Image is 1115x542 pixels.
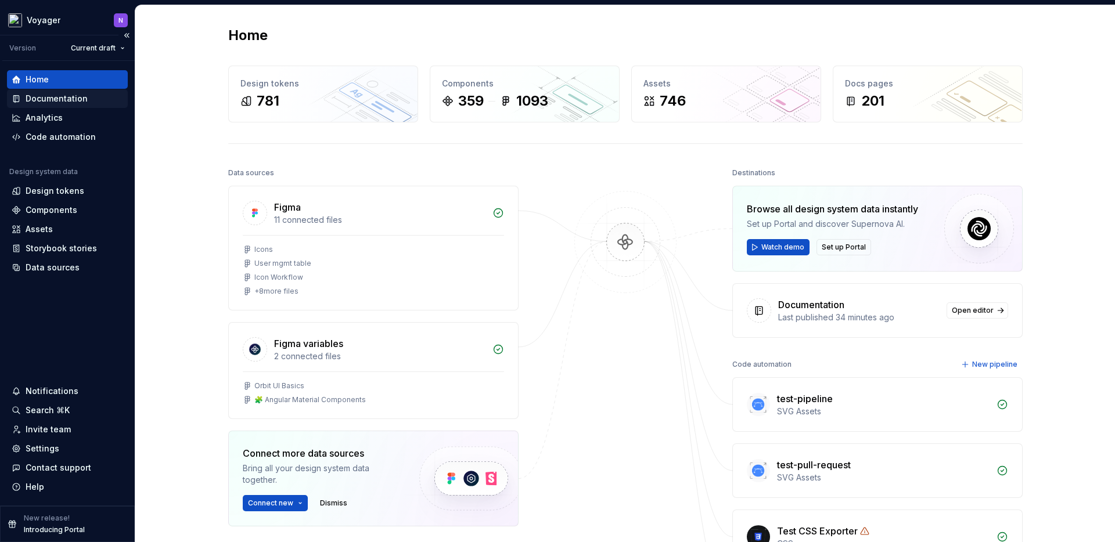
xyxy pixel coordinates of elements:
div: Storybook stories [26,243,97,254]
button: Set up Portal [817,239,871,255]
div: 746 [660,92,686,110]
div: 781 [257,92,279,110]
div: Search ⌘K [26,404,70,416]
div: + 8 more files [254,287,298,296]
div: Last published 34 minutes ago [778,312,940,323]
div: Help [26,481,44,493]
span: Connect new [248,498,293,508]
div: Documentation [26,93,88,104]
div: Voyager [27,15,60,26]
div: 11 connected files [274,214,485,226]
div: 1093 [516,92,548,110]
a: Design tokens781 [228,66,418,122]
div: User mgmt table [254,259,311,268]
div: Data sources [228,165,274,181]
a: Docs pages201 [833,66,1023,122]
div: Settings [26,443,59,454]
div: Analytics [26,112,63,124]
button: VoyagerN [2,8,132,32]
div: Figma [274,200,301,214]
div: 359 [458,92,484,110]
button: Connect new [243,495,308,511]
div: Code automation [732,356,792,373]
div: Code automation [26,131,96,143]
div: Data sources [26,262,80,273]
div: Browse all design system data instantly [747,202,918,216]
div: Destinations [732,165,775,181]
span: Dismiss [320,498,347,508]
div: test-pipeline [777,392,833,406]
div: Orbit UI Basics [254,381,304,391]
button: Dismiss [315,495,353,511]
button: Help [7,478,128,496]
div: 201 [861,92,884,110]
button: Collapse sidebar [118,27,135,44]
h2: Home [228,26,268,45]
a: Data sources [7,258,128,277]
div: Home [26,74,49,85]
div: Connect more data sources [243,446,400,460]
a: Settings [7,439,128,458]
div: 2 connected files [274,351,485,362]
a: Storybook stories [7,239,128,258]
a: Assets [7,220,128,239]
div: Assets [26,223,53,235]
div: Test CSS Exporter [777,524,858,538]
div: Assets [643,78,809,89]
div: Icons [254,245,273,254]
div: Invite team [26,424,71,435]
button: Watch demo [747,239,810,255]
div: Notifications [26,385,78,397]
div: Documentation [778,298,844,312]
a: Home [7,70,128,89]
div: 🧩 Angular Material Components [254,395,366,404]
span: Watch demo [761,243,804,252]
img: e5527c48-e7d1-4d25-8110-9641689f5e10.png [8,13,22,27]
div: Bring all your design system data together. [243,462,400,486]
button: Current draft [66,40,130,56]
button: Notifications [7,382,128,400]
a: Documentation [7,89,128,108]
div: SVG Assets [777,406,990,417]
button: Contact support [7,458,128,477]
div: Version [9,44,36,53]
a: Figma11 connected filesIconsUser mgmt tableIcon Workflow+8more files [228,186,519,310]
button: New pipeline [958,356,1023,373]
div: test-pull-request [777,458,851,472]
a: Assets746 [631,66,821,122]
p: Introducing Portal [24,525,85,534]
div: Set up Portal and discover Supernova AI. [747,218,918,230]
span: New pipeline [972,360,1017,369]
a: Code automation [7,128,128,146]
div: SVG Assets [777,472,990,483]
div: N [118,16,123,25]
a: Open editor [947,302,1008,319]
div: Docs pages [845,78,1010,89]
div: Figma variables [274,337,343,351]
span: Open editor [952,306,994,315]
div: Contact support [26,462,91,474]
span: Set up Portal [822,243,866,252]
a: Design tokens [7,182,128,200]
div: Design system data [9,167,78,176]
a: Figma variables2 connected filesOrbit UI Basics🧩 Angular Material Components [228,322,519,419]
div: Components [442,78,607,89]
a: Invite team [7,420,128,439]
span: Current draft [71,44,116,53]
p: New release! [24,514,70,523]
div: Design tokens [26,185,84,197]
a: Analytics [7,109,128,127]
a: Components [7,201,128,219]
div: Icon Workflow [254,273,303,282]
button: Search ⌘K [7,401,128,420]
div: Design tokens [240,78,406,89]
div: Components [26,204,77,216]
a: Components3591093 [430,66,620,122]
